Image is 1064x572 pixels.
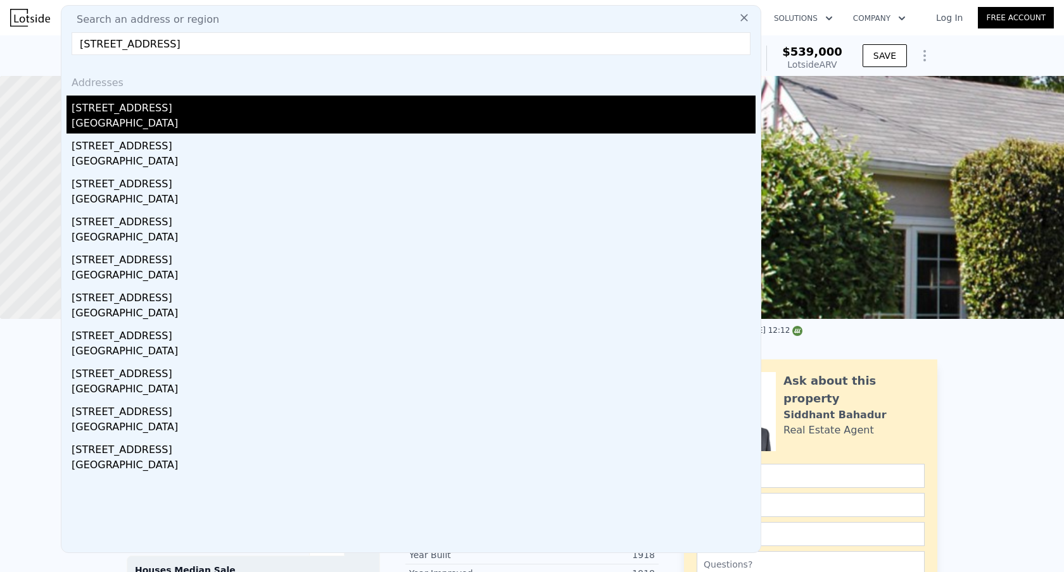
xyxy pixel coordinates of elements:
button: SAVE [863,44,907,67]
div: [GEOGRAPHIC_DATA] [72,382,756,399]
img: NWMLS Logo [792,326,802,336]
div: [GEOGRAPHIC_DATA] [72,420,756,437]
div: [STREET_ADDRESS] [72,323,756,344]
div: Addresses [66,65,756,96]
div: Real Estate Agent [783,423,874,438]
div: 1918 [532,549,655,561]
input: Enter an address, city, region, neighborhood or zip code [72,32,750,55]
div: [STREET_ADDRESS] [72,437,756,457]
a: Free Account [978,7,1054,28]
button: Company [843,7,916,30]
input: Email [697,493,925,517]
div: [STREET_ADDRESS] [72,399,756,420]
div: [STREET_ADDRESS] [72,171,756,192]
div: [STREET_ADDRESS] [72,96,756,116]
div: Lotside ARV [782,58,842,71]
div: [GEOGRAPHIC_DATA] [72,154,756,171]
div: [GEOGRAPHIC_DATA] [72,192,756,209]
input: Name [697,464,925,488]
div: [GEOGRAPHIC_DATA] [72,230,756,247]
button: Solutions [764,7,843,30]
div: [STREET_ADDRESS] [72,361,756,382]
span: Search an address or region [66,12,219,27]
img: Lotside [10,9,50,27]
div: Siddhant Bahadur [783,407,887,423]
div: [STREET_ADDRESS] [72,209,756,230]
div: [STREET_ADDRESS] [72,247,756,268]
div: [GEOGRAPHIC_DATA] [72,306,756,323]
div: [GEOGRAPHIC_DATA] [72,344,756,361]
div: Ask about this property [783,372,925,407]
div: [GEOGRAPHIC_DATA] [72,457,756,475]
span: $539,000 [782,45,842,58]
div: Year Built [409,549,532,561]
button: Show Options [912,43,937,68]
div: [STREET_ADDRESS] [72,285,756,306]
div: [GEOGRAPHIC_DATA] [72,116,756,134]
div: [STREET_ADDRESS] [72,134,756,154]
div: [GEOGRAPHIC_DATA] [72,268,756,285]
input: Phone [697,522,925,546]
a: Log In [921,11,978,24]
